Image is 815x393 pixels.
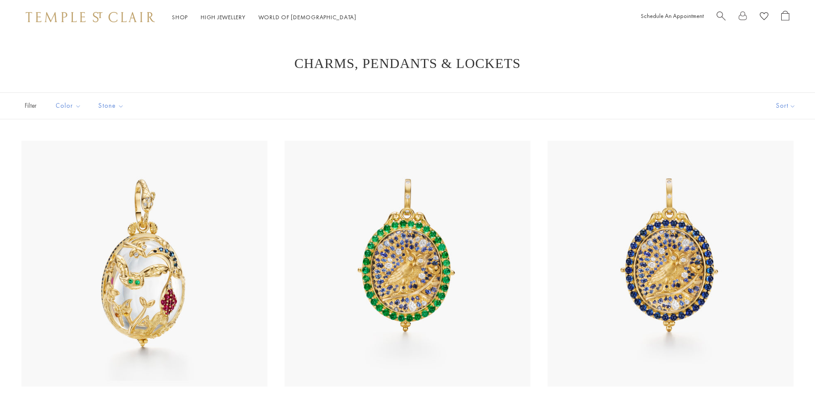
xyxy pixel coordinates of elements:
img: 18K Emerald Nocturne Owl Locket [285,141,530,387]
a: View Wishlist [760,11,768,24]
nav: Main navigation [172,12,356,23]
a: Open Shopping Bag [781,11,789,24]
a: Search [717,11,726,24]
a: World of [DEMOGRAPHIC_DATA]World of [DEMOGRAPHIC_DATA] [258,13,356,21]
span: Stone [94,100,130,111]
h1: Charms, Pendants & Lockets [34,56,781,71]
a: High JewelleryHigh Jewellery [201,13,246,21]
span: Color [51,100,88,111]
img: Temple St. Clair [26,12,155,22]
img: 18K Blue Sapphire Nocturne Owl Locket [548,141,794,387]
button: Show sort by [757,93,815,119]
a: ShopShop [172,13,188,21]
a: Schedule An Appointment [641,12,704,20]
button: Stone [92,96,130,115]
img: 18K Twilight Pendant [21,141,267,387]
button: Color [49,96,88,115]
